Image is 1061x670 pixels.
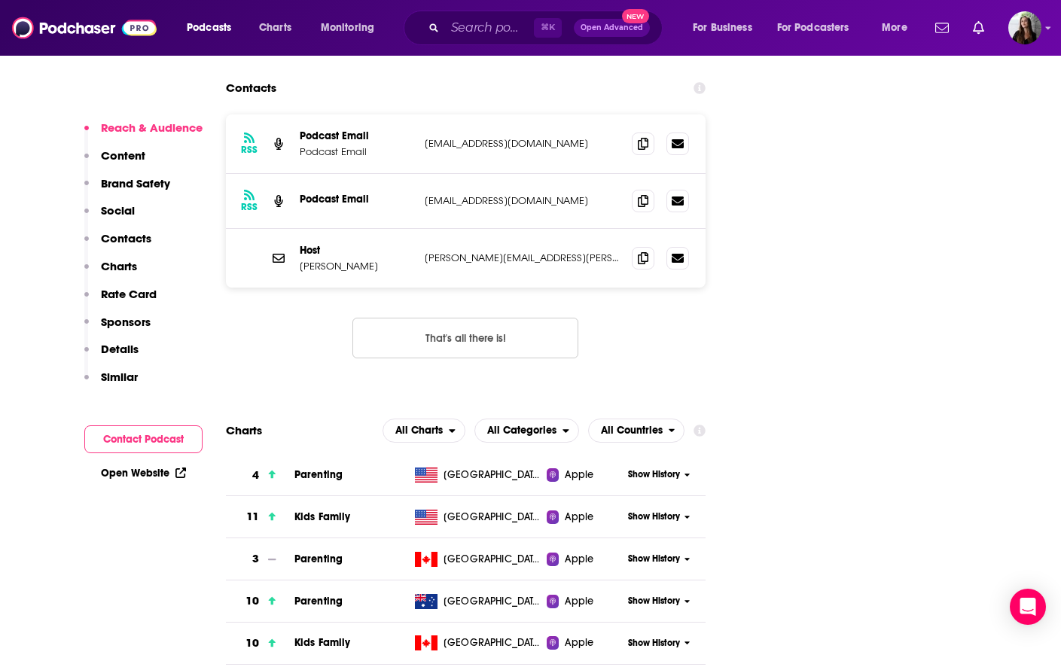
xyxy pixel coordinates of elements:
h2: Platforms [383,419,465,443]
span: Charts [259,17,291,38]
h3: RSS [241,144,258,156]
a: Parenting [294,553,343,565]
a: 3 [226,538,294,580]
a: Show notifications dropdown [929,15,955,41]
p: Contacts [101,231,151,245]
a: Apple [547,552,623,567]
a: 4 [226,455,294,496]
button: open menu [383,419,465,443]
p: Social [101,203,135,218]
a: Parenting [294,468,343,481]
button: Show History [623,595,695,608]
button: open menu [871,16,926,40]
h2: Charts [226,423,262,437]
span: Show History [628,595,680,608]
span: Show History [628,637,680,650]
a: Apple [547,467,623,483]
span: Show History [628,553,680,565]
span: United States [444,467,541,483]
span: Canada [444,635,541,650]
span: More [882,17,907,38]
span: Apple [565,467,593,483]
a: Kids Family [294,510,351,523]
a: [GEOGRAPHIC_DATA] [409,467,547,483]
button: open menu [474,419,579,443]
span: For Podcasters [777,17,849,38]
img: Podchaser - Follow, Share and Rate Podcasts [12,14,157,42]
h3: 10 [245,592,259,610]
button: open menu [176,16,251,40]
p: Content [101,148,145,163]
span: Apple [565,635,593,650]
span: All Categories [487,425,556,436]
p: Podcast Email [300,145,413,158]
span: All Countries [601,425,663,436]
a: [GEOGRAPHIC_DATA] [409,594,547,609]
p: [EMAIL_ADDRESS][DOMAIN_NAME] [425,137,620,150]
span: Podcasts [187,17,231,38]
p: Sponsors [101,315,151,329]
a: Charts [249,16,300,40]
a: [GEOGRAPHIC_DATA] [409,510,547,525]
button: open menu [682,16,771,40]
button: open menu [310,16,394,40]
button: Content [84,148,145,176]
h2: Countries [588,419,685,443]
button: Rate Card [84,287,157,315]
h3: 3 [252,550,259,568]
button: Open AdvancedNew [574,19,650,37]
h3: 11 [246,508,259,525]
p: Brand Safety [101,176,170,190]
button: Show History [623,553,695,565]
button: Charts [84,259,137,287]
a: Apple [547,635,623,650]
span: United States [444,510,541,525]
span: All Charts [395,425,443,436]
button: Show profile menu [1008,11,1041,44]
div: Open Intercom Messenger [1010,589,1046,625]
a: Show notifications dropdown [967,15,990,41]
a: 10 [226,623,294,664]
span: Australia [444,594,541,609]
span: For Business [693,17,752,38]
h3: 10 [245,635,259,652]
button: Show History [623,510,695,523]
button: open menu [767,16,871,40]
p: [PERSON_NAME] [300,260,413,273]
button: Reach & Audience [84,120,203,148]
p: Podcast Email [300,193,413,206]
p: Rate Card [101,287,157,301]
h3: 4 [252,467,259,484]
button: Details [84,342,139,370]
button: Show History [623,468,695,481]
p: Reach & Audience [101,120,203,135]
h3: RSS [241,201,258,213]
a: Apple [547,510,623,525]
a: Open Website [101,467,186,480]
button: Similar [84,370,138,397]
p: Podcast Email [300,129,413,142]
img: User Profile [1008,11,1041,44]
p: Charts [101,259,137,273]
a: Apple [547,594,623,609]
input: Search podcasts, credits, & more... [445,16,534,40]
button: Sponsors [84,315,151,343]
button: Contact Podcast [84,425,203,453]
p: Host [300,244,413,257]
button: Contacts [84,231,151,259]
span: ⌘ K [534,18,562,38]
span: Logged in as bnmartinn [1008,11,1041,44]
button: Show History [623,637,695,650]
span: Show History [628,468,680,481]
span: Kids Family [294,636,351,649]
p: Similar [101,370,138,384]
button: Social [84,203,135,231]
span: Apple [565,552,593,567]
span: New [622,9,649,23]
a: Parenting [294,595,343,608]
p: [EMAIL_ADDRESS][DOMAIN_NAME] [425,194,620,207]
